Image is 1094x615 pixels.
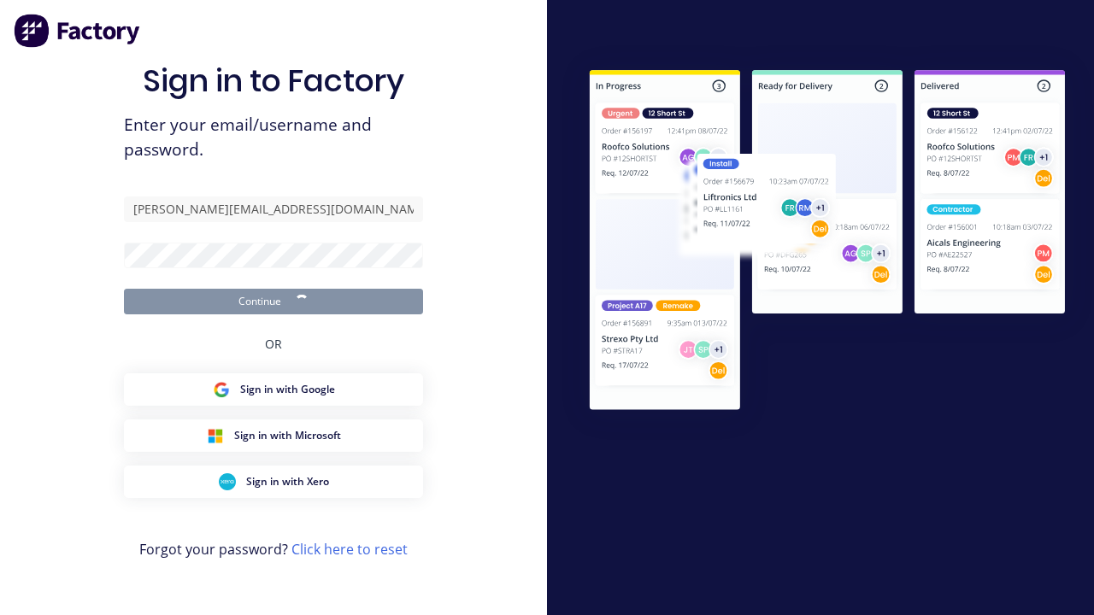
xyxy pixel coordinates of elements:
img: Microsoft Sign in [207,427,224,444]
span: Sign in with Google [240,382,335,397]
a: Click here to reset [291,540,408,559]
input: Email/Username [124,196,423,222]
h1: Sign in to Factory [143,62,404,99]
span: Sign in with Microsoft [234,428,341,443]
span: Sign in with Xero [246,474,329,489]
span: Enter your email/username and password. [124,113,423,162]
img: Google Sign in [213,381,230,398]
img: Factory [14,14,142,48]
div: OR [265,314,282,373]
span: Forgot your password? [139,539,408,559]
button: Google Sign inSign in with Google [124,373,423,406]
img: Sign in [561,44,1094,441]
button: Xero Sign inSign in with Xero [124,466,423,498]
button: Continue [124,289,423,314]
img: Xero Sign in [219,473,236,490]
button: Microsoft Sign inSign in with Microsoft [124,419,423,452]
